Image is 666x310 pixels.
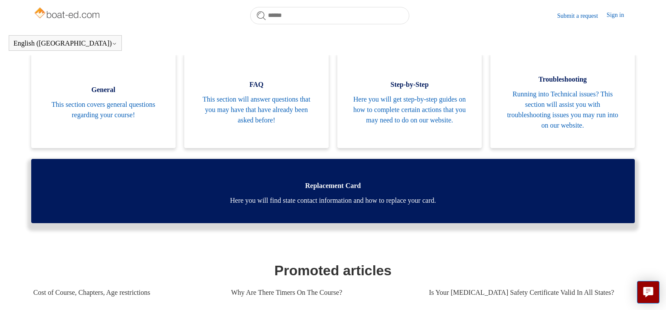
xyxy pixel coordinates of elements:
a: Step-by-Step Here you will get step-by-step guides on how to complete certain actions that you ma... [337,53,482,148]
a: Submit a request [557,11,607,20]
button: English ([GEOGRAPHIC_DATA]) [13,40,117,47]
span: Here you will get step-by-step guides on how to complete certain actions that you may need to do ... [350,94,469,125]
button: Live chat [637,281,659,303]
a: Sign in [607,10,633,21]
input: Search [250,7,409,24]
a: General This section covers general questions regarding your course! [31,53,176,148]
h1: Promoted articles [33,260,633,281]
span: Running into Technical issues? This section will assist you with troubleshooting issues you may r... [503,89,622,131]
span: This section covers general questions regarding your course! [44,99,163,120]
span: Troubleshooting [503,74,622,85]
span: General [44,85,163,95]
span: FAQ [197,79,316,90]
a: FAQ This section will answer questions that you may have that have already been asked before! [184,53,329,148]
span: Here you will find state contact information and how to replace your card. [44,195,622,206]
a: Cost of Course, Chapters, Age restrictions [33,281,218,304]
a: Replacement Card Here you will find state contact information and how to replace your card. [31,159,635,223]
img: Boat-Ed Help Center home page [33,5,102,23]
a: Troubleshooting Running into Technical issues? This section will assist you with troubleshooting ... [490,53,635,148]
span: Step-by-Step [350,79,469,90]
span: This section will answer questions that you may have that have already been asked before! [197,94,316,125]
a: Is Your [MEDICAL_DATA] Safety Certificate Valid In All States? [429,281,627,304]
a: Why Are There Timers On The Course? [231,281,416,304]
span: Replacement Card [44,181,622,191]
